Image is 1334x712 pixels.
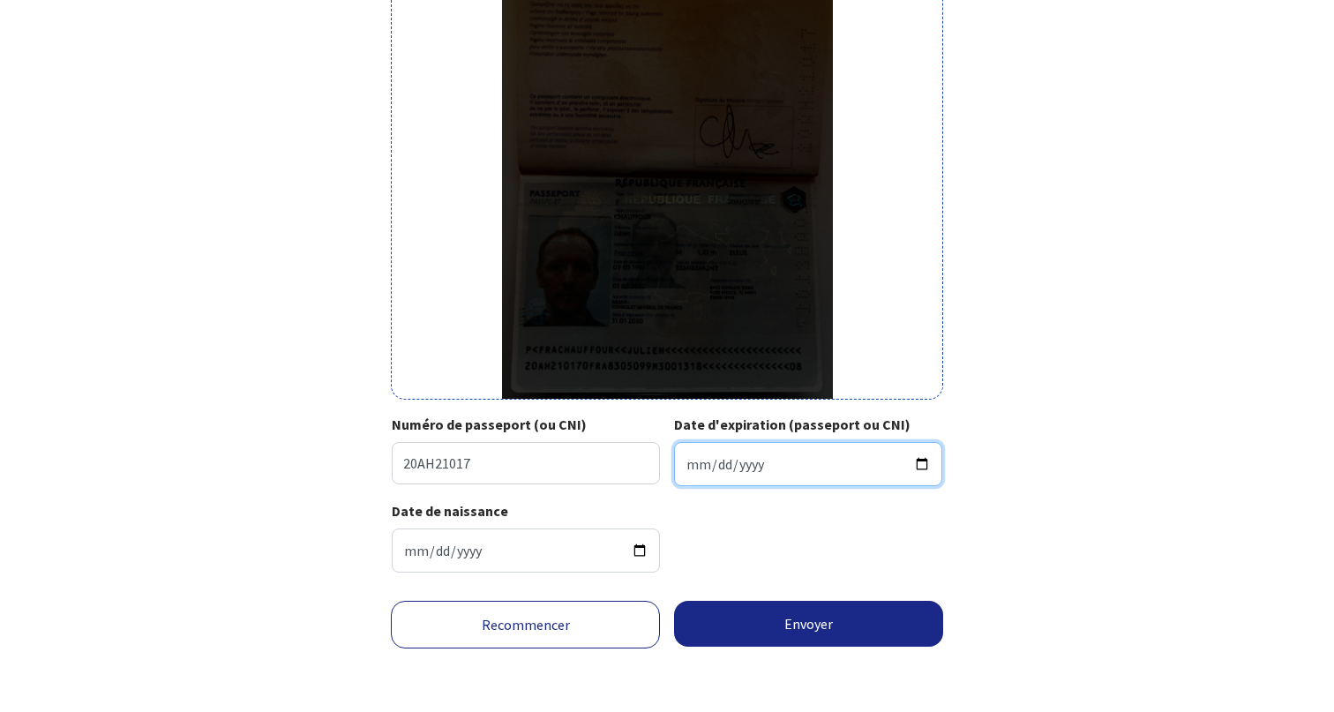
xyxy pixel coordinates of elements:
[392,502,508,520] strong: Date de naissance
[674,416,911,433] strong: Date d'expiration (passeport ou CNI)
[391,601,660,648] a: Recommencer
[674,601,943,647] button: Envoyer
[392,416,587,433] strong: Numéro de passeport (ou CNI)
